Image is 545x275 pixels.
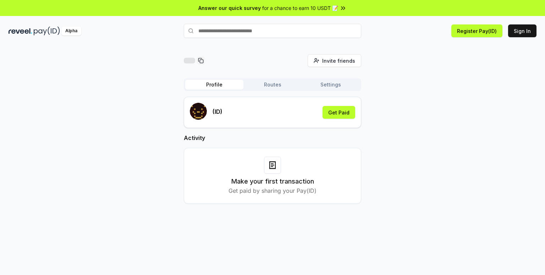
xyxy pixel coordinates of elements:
[229,186,316,195] p: Get paid by sharing your Pay(ID)
[34,27,60,35] img: pay_id
[243,80,302,90] button: Routes
[231,176,314,186] h3: Make your first transaction
[302,80,360,90] button: Settings
[198,4,261,12] span: Answer our quick survey
[185,80,243,90] button: Profile
[322,57,355,64] span: Invite friends
[61,27,81,35] div: Alpha
[213,107,222,116] p: (ID)
[184,134,361,142] h2: Activity
[323,106,355,119] button: Get Paid
[451,24,502,37] button: Register Pay(ID)
[508,24,536,37] button: Sign In
[9,27,32,35] img: reveel_dark
[262,4,338,12] span: for a chance to earn 10 USDT 📝
[308,54,361,67] button: Invite friends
